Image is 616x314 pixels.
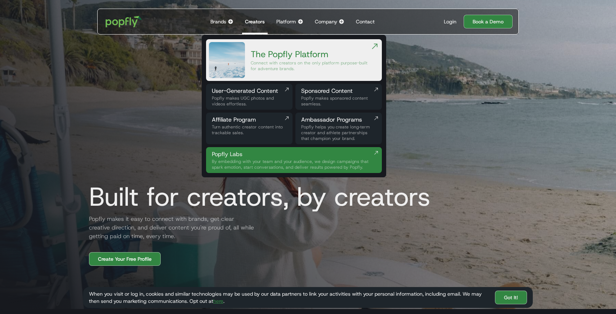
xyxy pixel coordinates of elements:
h1: Built for creators, by creators [83,182,430,211]
div: Brands [210,18,226,25]
div: Turn authentic creator content into trackable sales. [212,124,287,136]
div: Popfly Labs [212,150,370,159]
a: Book a Demo [464,15,513,28]
a: Contact [353,9,378,34]
a: here [213,298,223,304]
a: Got It! [495,291,527,304]
a: home [101,11,147,32]
h2: Popfly makes it easy to connect with brands, get clear creative direction, and deliver content yo... [83,215,256,241]
a: Sponsored ContentPopfly makes sponsored content seamless. [295,84,382,110]
div: Contact [356,18,375,25]
div: Company [315,18,337,25]
a: Creators [242,9,268,34]
div: Affiliate Program [212,115,287,124]
div: Sponsored Content [301,87,376,95]
div: By embedding with your team and your audience, we design campaigns that spark emotion, start conv... [212,159,370,170]
a: User-Generated ContentPopfly makes UGC photos and videos effortless. [206,84,293,110]
div: User-Generated Content [212,87,287,95]
a: The Popfly PlatformConnect with creators on the only platform purpose-built for adventure brands. [206,39,382,81]
a: Ambassador ProgramsPopfly helps you create long‑term creator and athlete partnerships that champi... [295,113,382,144]
div: Popfly helps you create long‑term creator and athlete partnerships that champion your brand. [301,124,376,141]
div: When you visit or log in, cookies and similar technologies may be used by our data partners to li... [89,290,489,305]
div: Popfly makes sponsored content seamless. [301,95,376,107]
div: Platform [276,18,296,25]
div: Creators [245,18,265,25]
a: Affiliate ProgramTurn authentic creator content into trackable sales. [206,113,293,144]
div: Connect with creators on the only platform purpose-built for adventure brands. [251,60,370,72]
div: Login [444,18,456,25]
a: Login [441,18,459,25]
a: Popfly LabsBy embedding with your team and your audience, we design campaigns that spark emotion,... [206,147,382,173]
a: Create Your Free Profile [89,252,161,266]
div: Ambassador Programs [301,115,376,124]
div: The Popfly Platform [251,49,370,60]
div: Popfly makes UGC photos and videos effortless. [212,95,287,107]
